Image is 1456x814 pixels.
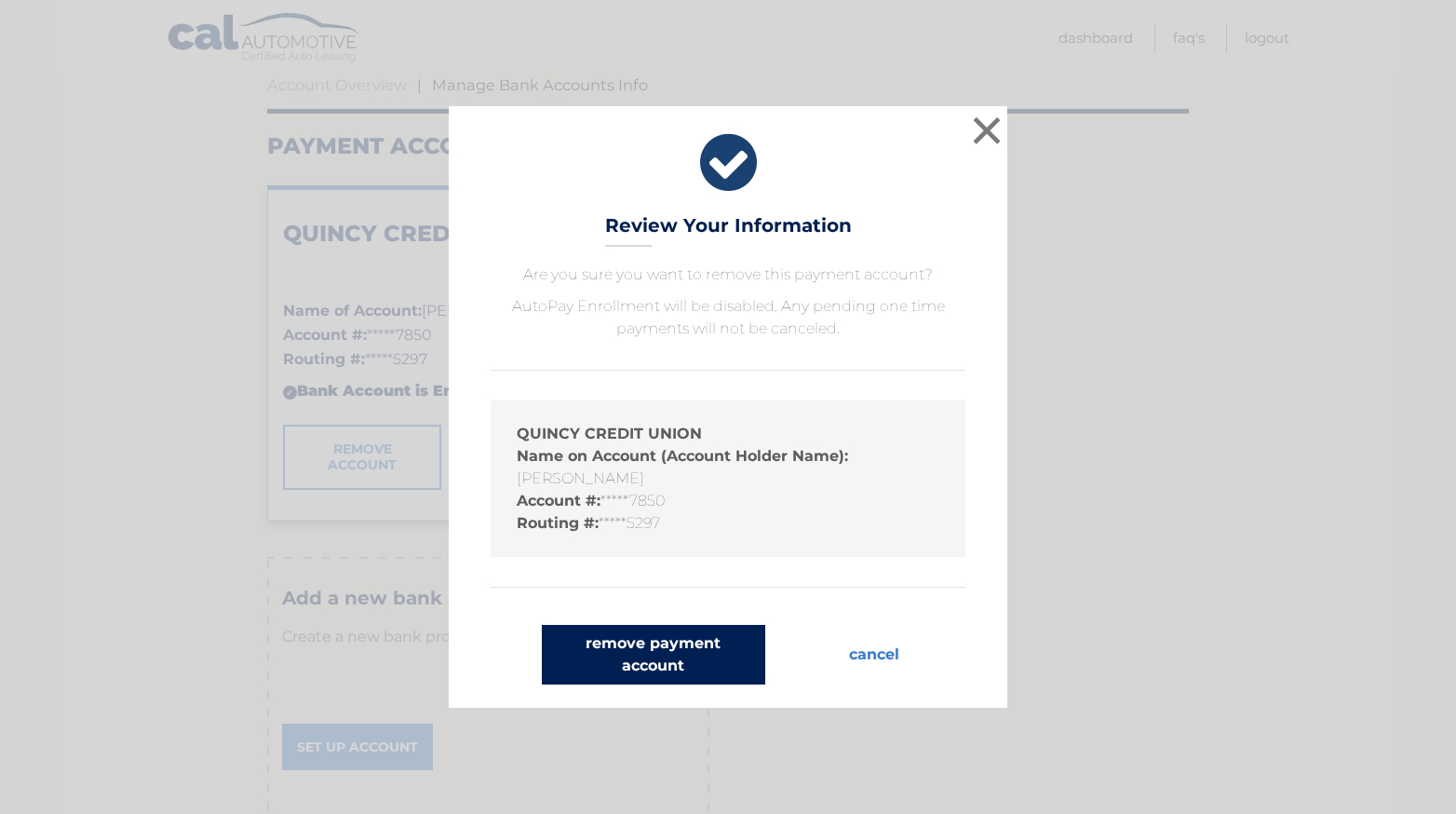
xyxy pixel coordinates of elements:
button: cancel [834,625,914,685]
strong: Account #: [517,492,600,509]
strong: Routing #: [517,514,599,532]
strong: Name on Account (Account Holder Name): [517,447,848,465]
button: remove payment account [542,625,765,685]
button: × [968,112,1005,149]
strong: QUINCY CREDIT UNION [517,425,702,442]
h3: Review Your Information [605,214,852,247]
p: Are you sure you want to remove this payment account? [491,264,965,286]
li: [PERSON_NAME] [517,445,939,490]
p: AutoPay Enrollment will be disabled. Any pending one time payments will not be canceled. [491,295,965,340]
